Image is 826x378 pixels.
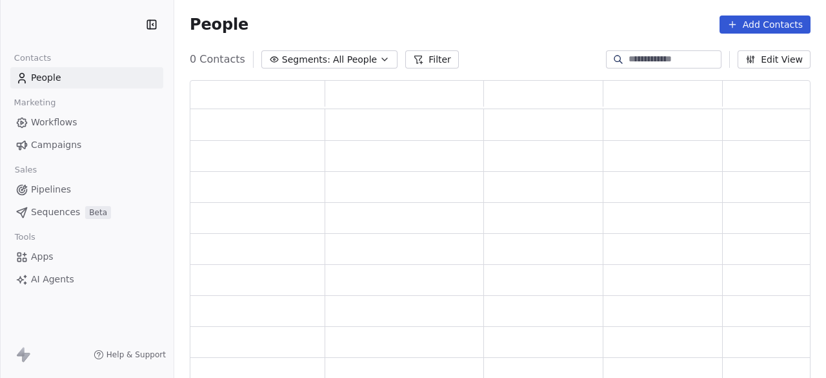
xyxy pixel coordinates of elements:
[106,350,166,360] span: Help & Support
[31,71,61,85] span: People
[738,50,811,68] button: Edit View
[9,160,43,180] span: Sales
[85,206,111,219] span: Beta
[10,202,163,223] a: SequencesBeta
[10,246,163,268] a: Apps
[405,50,459,68] button: Filter
[31,138,81,152] span: Campaigns
[10,67,163,89] a: People
[94,350,166,360] a: Help & Support
[333,53,377,67] span: All People
[190,15,248,34] span: People
[10,134,163,156] a: Campaigns
[9,227,41,247] span: Tools
[10,179,163,200] a: Pipelines
[10,112,163,133] a: Workflows
[8,93,61,112] span: Marketing
[282,53,330,67] span: Segments:
[31,250,54,264] span: Apps
[31,116,77,129] span: Workflows
[31,183,71,196] span: Pipelines
[190,52,245,67] span: 0 Contacts
[31,273,74,286] span: AI Agents
[8,48,57,68] span: Contacts
[10,269,163,290] a: AI Agents
[31,205,80,219] span: Sequences
[720,16,811,34] button: Add Contacts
